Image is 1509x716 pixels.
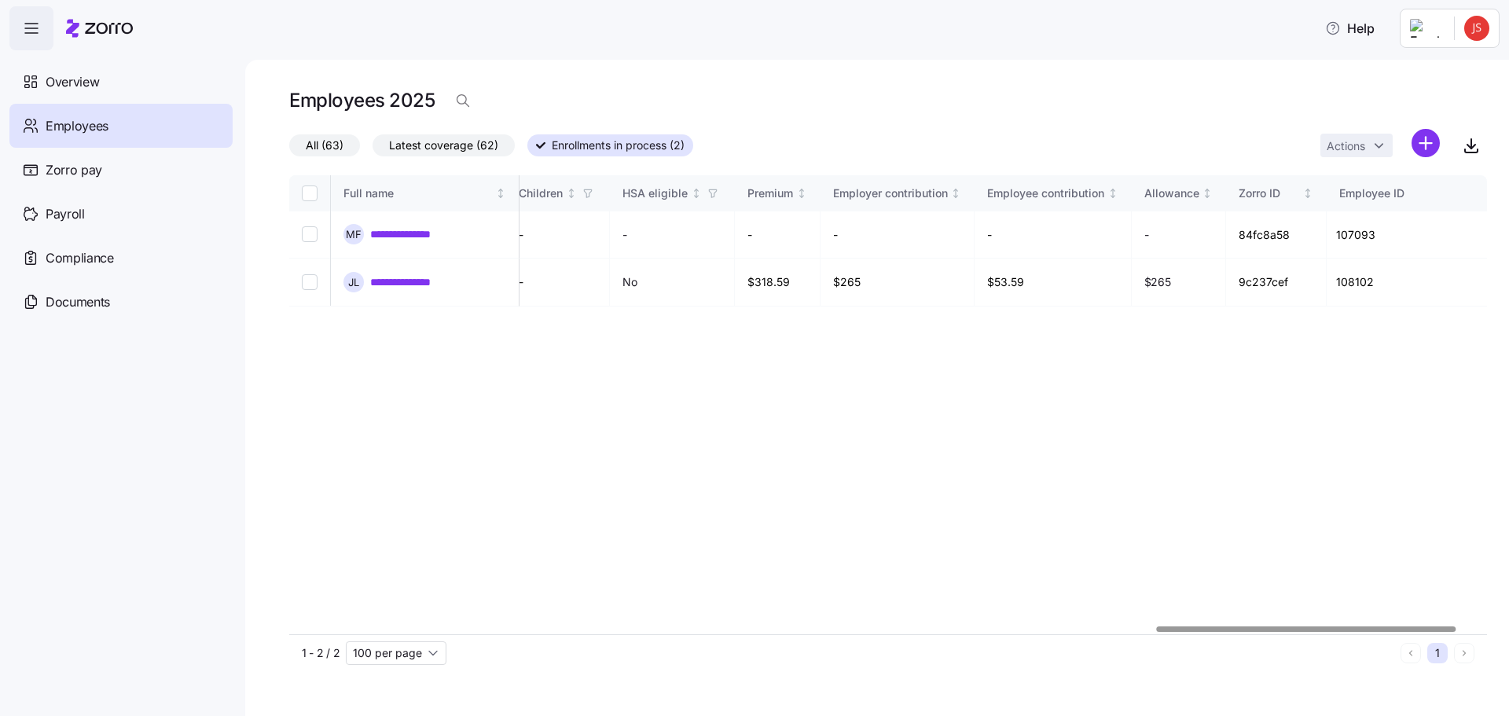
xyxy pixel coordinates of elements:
[9,192,233,236] a: Payroll
[1454,643,1474,663] button: Next page
[1412,129,1440,157] svg: add icon
[1144,185,1199,202] div: Allowance
[1327,141,1365,152] span: Actions
[302,645,340,661] span: 1 - 2 / 2
[1320,134,1393,157] button: Actions
[622,227,627,243] span: -
[747,185,793,202] div: Premium
[9,104,233,148] a: Employees
[1226,175,1327,211] th: Zorro IDNot sorted
[46,116,108,136] span: Employees
[348,277,359,288] span: J L
[821,211,975,259] td: -
[796,188,807,199] div: Not sorted
[1144,227,1149,243] span: -
[46,292,110,312] span: Documents
[691,188,702,199] div: Not sorted
[46,204,85,224] span: Payroll
[302,185,318,201] input: Select all records
[987,185,1104,202] div: Employee contribution
[1239,185,1300,202] div: Zorro ID
[343,185,493,202] div: Full name
[306,135,343,156] span: All (63)
[1132,175,1227,211] th: AllowanceNot sorted
[9,236,233,280] a: Compliance
[1144,274,1171,290] span: $265
[821,175,975,211] th: Employer contributionNot sorted
[9,280,233,324] a: Documents
[1325,19,1375,38] span: Help
[331,175,520,211] th: Full nameNot sorted
[552,135,685,156] span: Enrollments in process (2)
[821,259,975,307] td: $265
[46,248,114,268] span: Compliance
[950,188,961,199] div: Not sorted
[622,185,688,202] div: HSA eligible
[1410,19,1441,38] img: Employer logo
[389,135,498,156] span: Latest coverage (62)
[610,175,735,211] th: HSA eligibleNot sorted
[975,259,1132,307] td: $53.59
[1313,13,1387,44] button: Help
[302,226,318,242] input: Select record 1
[346,229,362,240] span: M F
[495,188,506,199] div: Not sorted
[622,274,637,290] span: No
[46,72,99,92] span: Overview
[1302,188,1313,199] div: Not sorted
[506,259,610,307] td: -
[506,211,610,259] td: -
[1401,643,1421,663] button: Previous page
[735,175,821,211] th: PremiumNot sorted
[735,211,821,259] td: -
[566,188,577,199] div: Not sorted
[289,88,435,112] h1: Employees 2025
[9,148,233,192] a: Zorro pay
[833,185,948,202] div: Employer contribution
[975,211,1132,259] td: -
[1226,211,1327,259] td: 84fc8a58
[46,160,102,180] span: Zorro pay
[9,60,233,104] a: Overview
[1427,643,1448,663] button: 1
[302,274,318,290] input: Select record 2
[506,175,610,211] th: ChildrenNot sorted
[975,175,1132,211] th: Employee contributionNot sorted
[519,185,563,202] div: Children
[1202,188,1213,199] div: Not sorted
[1107,188,1118,199] div: Not sorted
[735,259,821,307] td: $318.59
[1464,16,1489,41] img: dabd418a90e87b974ad9e4d6da1f3d74
[1226,259,1327,307] td: 9c237cef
